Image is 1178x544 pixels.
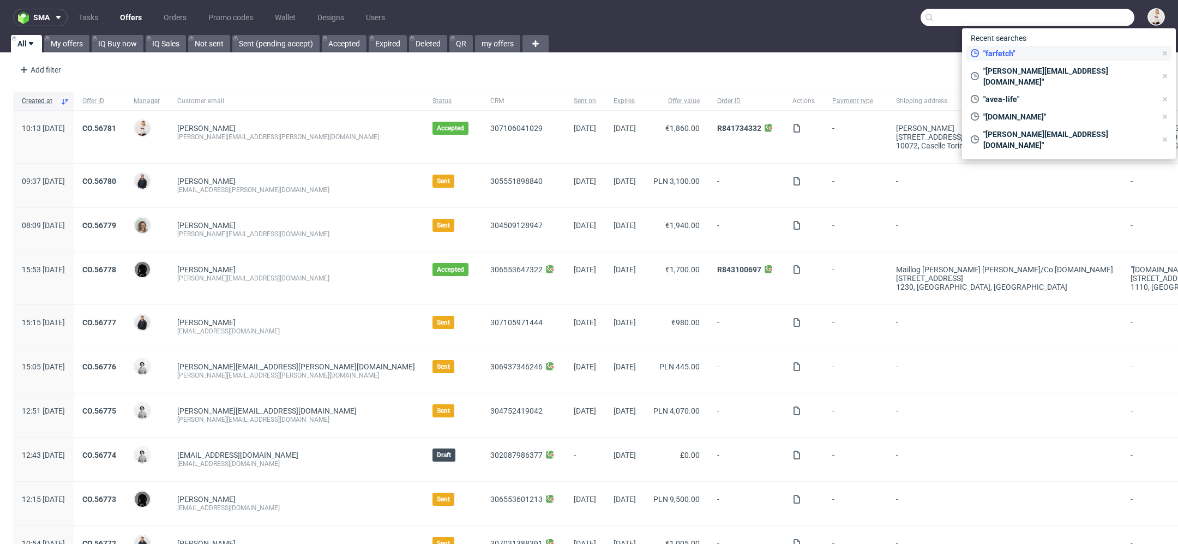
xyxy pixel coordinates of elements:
[44,35,89,52] a: My offers
[22,451,65,459] span: 12:43 [DATE]
[135,359,150,374] img: Dudek Mariola
[177,124,236,133] a: [PERSON_NAME]
[18,11,33,24] img: logo
[82,451,116,459] a: CO.56774
[437,265,464,274] span: Accepted
[832,495,879,512] span: -
[369,35,407,52] a: Expired
[113,9,148,26] a: Offers
[614,318,636,327] span: [DATE]
[717,265,761,274] a: R843100697
[437,362,450,371] span: Sent
[82,177,116,186] a: CO.56780
[82,495,116,504] a: CO.56773
[177,362,415,371] a: [PERSON_NAME][EMAIL_ADDRESS][PERSON_NAME][DOMAIN_NAME]
[135,447,150,463] img: Dudek Mariola
[449,35,473,52] a: QR
[832,362,879,380] span: -
[135,262,150,277] img: Dawid Urbanowicz
[33,14,50,21] span: sma
[832,451,879,468] span: -
[979,94,1156,105] span: "avea-life"
[653,97,700,106] span: Offer value
[896,133,1113,141] div: [STREET_ADDRESS]
[202,9,260,26] a: Promo codes
[717,495,775,512] span: -
[82,124,116,133] a: CO.56781
[311,9,351,26] a: Designs
[177,406,357,415] span: [PERSON_NAME][EMAIL_ADDRESS][DOMAIN_NAME]
[157,9,193,26] a: Orders
[177,318,236,327] a: [PERSON_NAME]
[135,315,150,330] img: Adrian Margula
[896,451,1113,468] span: -
[135,174,150,189] img: Adrian Margula
[832,265,879,291] span: -
[22,495,65,504] span: 12:15 [DATE]
[22,265,65,274] span: 15:53 [DATE]
[268,9,302,26] a: Wallet
[614,495,636,504] span: [DATE]
[574,495,596,504] span: [DATE]
[22,406,65,415] span: 12:51 [DATE]
[490,265,543,274] a: 306553647322
[614,221,636,230] span: [DATE]
[832,177,879,194] span: -
[896,97,1113,106] span: Shipping address
[432,97,473,106] span: Status
[72,9,105,26] a: Tasks
[437,406,450,415] span: Sent
[82,221,116,230] a: CO.56779
[135,121,150,136] img: Mari Fok
[832,318,879,336] span: -
[490,318,543,327] a: 307105971444
[475,35,520,52] a: my offers
[832,221,879,238] span: -
[896,177,1113,194] span: -
[177,274,415,283] div: [PERSON_NAME][EMAIL_ADDRESS][DOMAIN_NAME]
[574,265,596,274] span: [DATE]
[574,97,596,106] span: Sent on
[177,415,415,424] div: [PERSON_NAME][EMAIL_ADDRESS][DOMAIN_NAME]
[614,451,636,459] span: [DATE]
[490,495,543,504] a: 306553601213
[135,218,150,233] img: Monika Poźniak
[574,318,596,327] span: [DATE]
[896,495,1113,512] span: -
[665,221,700,230] span: €1,940.00
[22,318,65,327] span: 15:15 [DATE]
[614,265,636,274] span: [DATE]
[896,283,1113,291] div: 1230, [GEOGRAPHIC_DATA] , [GEOGRAPHIC_DATA]
[490,406,543,415] a: 304752419042
[490,124,543,133] a: 307106041029
[896,141,1113,150] div: 10072, Caselle torinese , [GEOGRAPHIC_DATA]
[614,362,636,371] span: [DATE]
[979,65,1156,87] span: "[PERSON_NAME][EMAIL_ADDRESS][DOMAIN_NAME]"
[832,124,879,150] span: -
[896,406,1113,424] span: -
[665,124,700,133] span: €1,860.00
[177,504,415,512] div: [EMAIL_ADDRESS][DOMAIN_NAME]
[135,403,150,419] img: Dudek Mariola
[665,265,700,274] span: €1,700.00
[409,35,447,52] a: Deleted
[717,318,775,336] span: -
[22,177,65,186] span: 09:37 [DATE]
[896,318,1113,336] span: -
[671,318,700,327] span: €980.00
[22,97,56,106] span: Created at
[490,221,543,230] a: 304509128947
[896,124,1113,133] div: [PERSON_NAME]
[614,177,636,186] span: [DATE]
[177,327,415,336] div: [EMAIL_ADDRESS][DOMAIN_NAME]
[574,451,596,468] span: -
[22,124,65,133] span: 10:13 [DATE]
[614,124,636,133] span: [DATE]
[82,406,116,415] a: CO.56775
[177,133,415,141] div: [PERSON_NAME][EMAIL_ADDRESS][PERSON_NAME][DOMAIN_NAME]
[177,230,415,238] div: [PERSON_NAME][EMAIL_ADDRESS][DOMAIN_NAME]
[437,451,451,459] span: Draft
[653,495,700,504] span: PLN 9,500.00
[653,406,700,415] span: PLN 4,070.00
[979,48,1156,59] span: "farfetch"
